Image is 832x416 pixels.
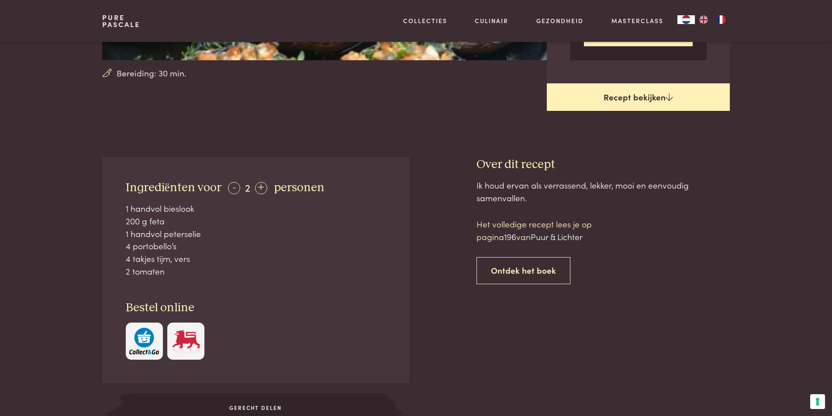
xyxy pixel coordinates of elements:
img: Delhaize [171,328,201,354]
span: Bereiding: 30 min. [117,67,186,79]
span: personen [274,182,325,194]
a: Collecties [403,16,447,25]
span: 2 [245,180,250,194]
span: Puur & Lichter [531,230,583,242]
div: 1 handvol bieslook [126,202,386,215]
div: Language [677,15,695,24]
button: Uw voorkeuren voor toestemming voor trackingtechnologieën [810,394,825,409]
div: - [228,182,240,194]
a: Masterclass [611,16,663,25]
h3: Bestel online [126,300,386,316]
a: Culinair [475,16,508,25]
a: Gezondheid [536,16,583,25]
a: PurePascale [102,14,140,28]
div: Ik houd ervan als verrassend, lekker, mooi en eenvoudig samenvallen. [476,179,730,204]
a: Ontdek het boek [476,257,570,285]
a: FR [712,15,730,24]
div: 200 g feta [126,215,386,227]
a: Recept bekijken [547,83,730,111]
h3: Over dit recept [476,157,730,172]
aside: Language selected: Nederlands [677,15,730,24]
div: 1 handvol peterselie [126,227,386,240]
span: 196 [504,230,516,242]
div: 4 portobello’s [126,240,386,252]
a: NL [677,15,695,24]
a: EN [695,15,712,24]
div: + [255,182,267,194]
ul: Language list [695,15,730,24]
span: Gerecht delen [129,404,382,412]
img: c308188babc36a3a401bcb5cb7e020f4d5ab42f7cacd8327e500463a43eeb86c.svg [129,328,159,354]
div: 4 takjes tijm, vers [126,252,386,265]
p: Het volledige recept lees je op pagina van [476,218,625,243]
div: 2 tomaten [126,265,386,278]
span: Ingrediënten voor [126,182,221,194]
